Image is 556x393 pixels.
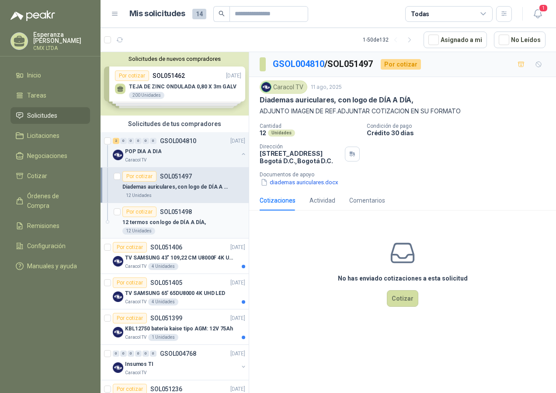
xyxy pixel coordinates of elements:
div: 0 [150,138,156,144]
p: SOL051406 [150,244,182,250]
p: [DATE] [230,350,245,358]
p: GSOL004768 [160,351,196,357]
div: 2 [113,138,119,144]
div: Por cotizar [113,277,147,288]
a: 0 0 0 0 0 0 GSOL004768[DATE] Company LogoInsumos TICaracol TV [113,348,247,376]
div: 0 [113,351,119,357]
p: [DATE] [230,137,245,145]
span: 14 [192,9,206,19]
a: Órdenes de Compra [10,188,90,214]
img: Company Logo [113,150,123,160]
div: 1 - 50 de 132 [363,33,417,47]
p: Caracol TV [125,369,146,376]
div: Todas [411,9,429,19]
button: 1 [530,6,546,22]
span: Remisiones [27,221,59,231]
span: Cotizar [27,171,47,181]
div: 0 [120,351,127,357]
p: GSOL004810 [160,138,196,144]
a: Negociaciones [10,147,90,164]
a: Configuración [10,238,90,254]
div: 1 Unidades [148,334,178,341]
div: Por cotizar [113,313,147,323]
div: Por cotizar [113,242,147,253]
img: Company Logo [261,82,271,92]
img: Company Logo [113,291,123,302]
img: Company Logo [113,256,123,267]
p: 12 termos con logo de DÍA A DÍA, [122,218,206,227]
button: No Leídos [494,32,546,48]
p: TV SAMSUNG 65' 65DU8000 4K UHD LED [125,289,225,298]
div: 4 Unidades [148,298,178,305]
a: Inicio [10,67,90,84]
div: Por cotizar [122,171,156,182]
p: [DATE] [230,243,245,252]
p: SOL051236 [150,386,182,392]
button: Cotizar [387,290,418,307]
div: Caracol TV [260,81,307,94]
div: 0 [142,138,149,144]
p: SOL051497 [160,173,192,179]
img: Company Logo [113,362,123,373]
span: Inicio [27,70,41,80]
p: Cantidad [260,123,360,129]
p: POP DIA A DIA [125,147,161,156]
p: Crédito 30 días [367,129,553,137]
a: Por cotizarSOL051406[DATE] Company LogoTV SAMSUNG 43" 109,22 CM U8000F 4K UHDCaracol TV4 Unidades [101,239,249,274]
div: 0 [135,351,142,357]
span: Negociaciones [27,151,67,161]
p: ADJUNTO IMAGEN DE REF.ADJUNTAR COTIZACION EN SU FORMATO [260,106,546,116]
p: Caracol TV [125,298,146,305]
div: 0 [135,138,142,144]
p: [STREET_ADDRESS] Bogotá D.C. , Bogotá D.C. [260,150,341,165]
p: Caracol TV [125,334,146,341]
div: 0 [128,351,134,357]
div: 0 [142,351,149,357]
div: 0 [120,138,127,144]
div: 12 Unidades [122,228,155,235]
div: 0 [128,138,134,144]
a: Manuales y ayuda [10,258,90,274]
a: Remisiones [10,218,90,234]
button: Asignado a mi [424,32,487,48]
div: Por cotizar [122,207,156,217]
p: [DATE] [230,314,245,323]
span: 1 [539,4,548,12]
a: Licitaciones [10,127,90,144]
h3: No has enviado cotizaciones a esta solicitud [338,274,468,283]
p: Insumos TI [125,360,153,368]
p: Dirección [260,144,341,150]
span: Órdenes de Compra [27,191,82,211]
div: Cotizaciones [260,196,295,205]
span: Manuales y ayuda [27,261,77,271]
a: Solicitudes [10,107,90,124]
span: search [219,11,225,17]
div: 0 [150,351,156,357]
div: 4 Unidades [148,263,178,270]
p: Caracol TV [125,263,146,270]
a: Por cotizarSOL051405[DATE] Company LogoTV SAMSUNG 65' 65DU8000 4K UHD LEDCaracol TV4 Unidades [101,274,249,309]
p: 12 [260,129,266,137]
div: Actividad [309,196,335,205]
p: Diademas auriculares, con logo de DÍA A DÍA, [260,95,414,105]
p: SOL051399 [150,315,182,321]
button: Solicitudes de nuevos compradores [104,56,245,62]
img: Company Logo [113,327,123,337]
p: Documentos de apoyo [260,172,553,178]
p: SOL051405 [150,280,182,286]
div: Por cotizar [381,59,421,70]
a: 2 0 0 0 0 0 GSOL004810[DATE] Company LogoPOP DIA A DIACaracol TV [113,136,247,164]
a: Tareas [10,87,90,104]
a: Por cotizarSOL051497Diademas auriculares, con logo de DÍA A DÍA,12 Unidades [101,168,249,203]
a: Por cotizarSOL051399[DATE] Company LogoKBL12750 batería kaise tipo AGM: 12V 75AhCaracol TV1 Unidades [101,309,249,345]
p: Caracol TV [125,157,146,164]
p: [DATE] [230,279,245,287]
span: Tareas [27,91,46,100]
p: Condición de pago [367,123,553,129]
div: Solicitudes de nuevos compradoresPor cotizarSOL051462[DATE] TEJA DE ZINC ONDULADA 0,80 X 3m GALV2... [101,52,249,116]
img: Logo peakr [10,11,55,21]
span: Licitaciones [27,131,59,140]
span: Solicitudes [27,111,57,120]
h1: Mis solicitudes [129,7,185,20]
div: Unidades [268,130,295,137]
